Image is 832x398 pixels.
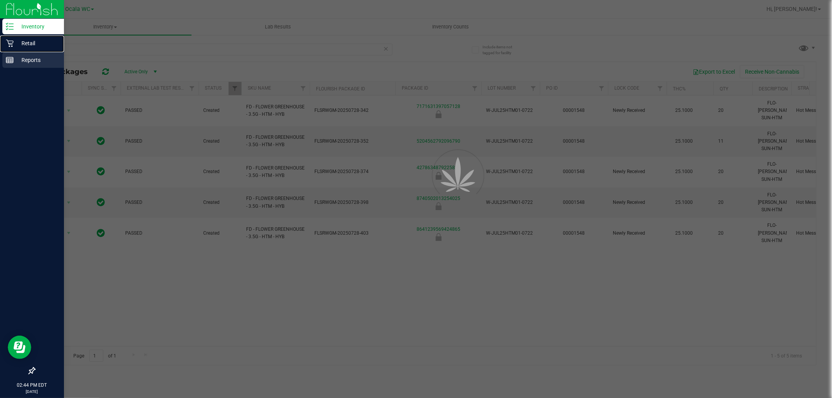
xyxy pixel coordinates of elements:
[4,389,60,394] p: [DATE]
[14,39,60,48] p: Retail
[6,39,14,47] inline-svg: Retail
[14,55,60,65] p: Reports
[6,23,14,30] inline-svg: Inventory
[6,56,14,64] inline-svg: Reports
[8,336,31,359] iframe: Resource center
[14,22,60,31] p: Inventory
[4,382,60,389] p: 02:44 PM EDT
